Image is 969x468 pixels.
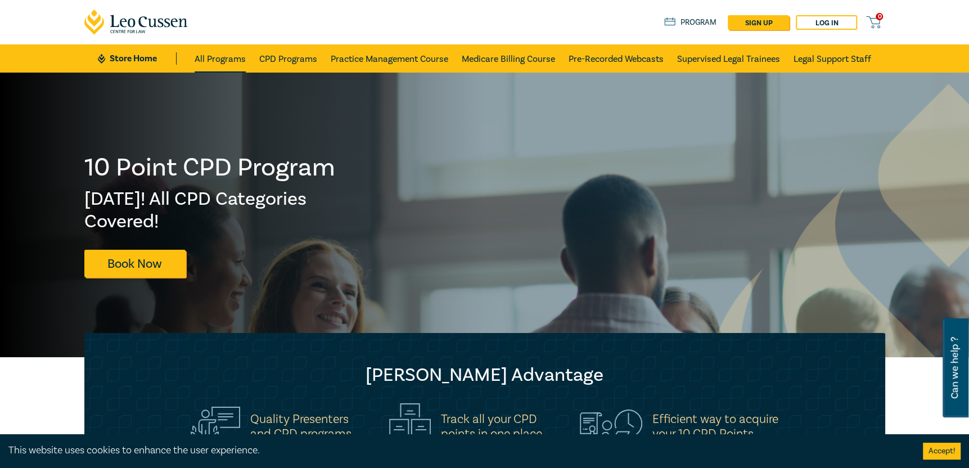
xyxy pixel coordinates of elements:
[796,15,857,30] a: Log in
[389,403,431,449] img: Track all your CPD<br>points in one place
[195,44,246,73] a: All Programs
[949,325,960,411] span: Can we help ?
[84,250,186,277] a: Book Now
[331,44,448,73] a: Practice Management Course
[98,52,176,65] a: Store Home
[84,153,336,182] h1: 10 Point CPD Program
[677,44,780,73] a: Supervised Legal Trainees
[652,412,778,441] h5: Efficient way to acquire your 10 CPD Points
[250,412,351,441] h5: Quality Presenters and CPD programs
[107,364,863,386] h2: [PERSON_NAME] Advantage
[259,44,317,73] a: CPD Programs
[580,409,642,443] img: Efficient way to acquire<br>your 10 CPD Points
[84,188,336,233] h2: [DATE]! All CPD Categories Covered!
[191,407,240,447] img: Quality Presenters<br>and CPD programs
[876,13,883,20] span: 0
[664,16,716,29] a: Program
[8,443,906,458] div: This website uses cookies to enhance the user experience.
[794,44,871,73] a: Legal Support Staff
[569,44,664,73] a: Pre-Recorded Webcasts
[923,443,961,460] button: Accept cookies
[728,15,789,30] a: sign up
[441,412,542,441] h5: Track all your CPD points in one place
[462,44,555,73] a: Medicare Billing Course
